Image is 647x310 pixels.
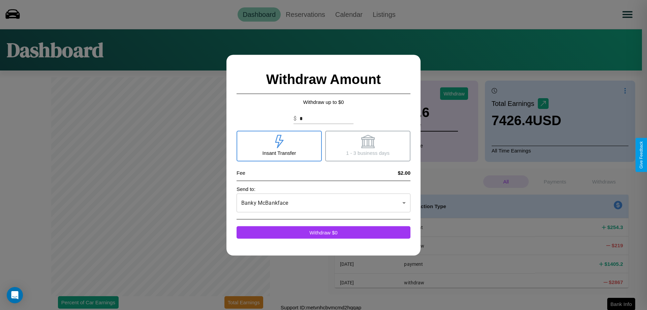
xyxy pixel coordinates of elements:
[237,226,410,238] button: Withdraw $0
[346,148,390,157] p: 1 - 3 business days
[237,193,410,212] div: Banky McBankface
[398,170,410,175] h4: $2.00
[262,148,296,157] p: Insant Transfer
[294,114,297,122] p: $
[7,287,23,303] div: Open Intercom Messenger
[237,184,410,193] p: Send to:
[237,97,410,106] p: Withdraw up to $ 0
[237,168,245,177] p: Fee
[237,65,410,94] h2: Withdraw Amount
[639,141,644,169] div: Give Feedback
